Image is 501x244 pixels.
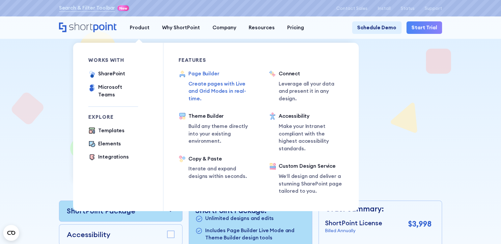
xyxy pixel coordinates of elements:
[206,21,242,34] a: Company
[59,22,117,33] a: Home
[325,228,382,234] p: Billed Annually
[279,123,344,153] p: Make your Intranet compliant with the highest accessibility standards.
[88,127,125,135] a: Templates
[67,206,135,216] p: ShortPoint Package
[242,21,281,34] a: Resources
[88,140,121,148] a: Elements
[156,21,206,34] a: Why ShortPoint
[279,112,344,120] div: Accessibility
[188,155,254,163] div: Copy & Paste
[287,24,304,32] div: Pricing
[377,6,390,11] a: Install
[124,21,156,34] a: Product
[179,58,254,62] div: Features
[98,70,125,78] div: SharePoint
[279,173,344,195] p: We’ll design and deliver a stunning SharePoint page tailored to you.
[98,84,138,99] div: Microsoft Teams
[188,80,254,103] p: Create pages with Live and Grid Modes in real-time.
[188,123,254,145] p: Build any theme directly into your existing environment.
[205,227,306,242] p: Includes Page Builder Live Mode and Theme Builder design tools
[249,24,275,32] div: Resources
[88,114,138,119] div: Explore
[179,155,254,180] a: Copy & PasteIterate and expand designs within seconds.
[98,140,121,148] div: Elements
[205,215,274,223] p: Unlimited designs and edits
[188,112,254,120] div: Theme Builder
[59,4,115,12] a: Search & Filter Toolbar
[179,112,254,145] a: Theme BuilderBuild any theme directly into your existing environment.
[88,153,129,161] a: Integrations
[98,153,128,161] div: Integrations
[279,80,345,103] p: Leverage all your data and present it in any design.
[188,165,254,180] p: Iterate and expand designs within seconds.
[325,218,382,228] p: ShortPoint License
[281,21,310,34] a: Pricing
[98,127,125,134] div: Templates
[212,24,236,32] div: Company
[383,168,501,244] iframe: Chat Widget
[130,24,150,32] div: Product
[269,70,345,103] a: ConnectLeverage all your data and present it in any design.
[3,225,19,241] button: Open CMP widget
[325,203,431,214] p: Order Summary:
[269,162,344,196] a: Custom Design ServiceWe’ll design and deliver a stunning SharePoint page tailored to you.
[162,24,200,32] div: Why ShortPoint
[425,6,442,11] a: Support
[401,6,415,11] a: Status
[406,21,442,34] a: Start Trial
[336,6,368,11] a: Contact Sales
[67,230,110,240] p: Accessibility
[88,84,138,99] a: Microsoft Teams
[88,70,125,79] a: SharePoint
[352,21,401,34] a: Schedule Demo
[188,70,254,78] div: Page Builder
[279,70,345,78] div: Connect
[279,162,344,170] div: Custom Design Service
[269,112,344,153] a: AccessibilityMake your Intranet compliant with the highest accessibility standards.
[88,58,138,62] div: works with
[179,70,254,103] a: Page BuilderCreate pages with Live and Grid Modes in real-time.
